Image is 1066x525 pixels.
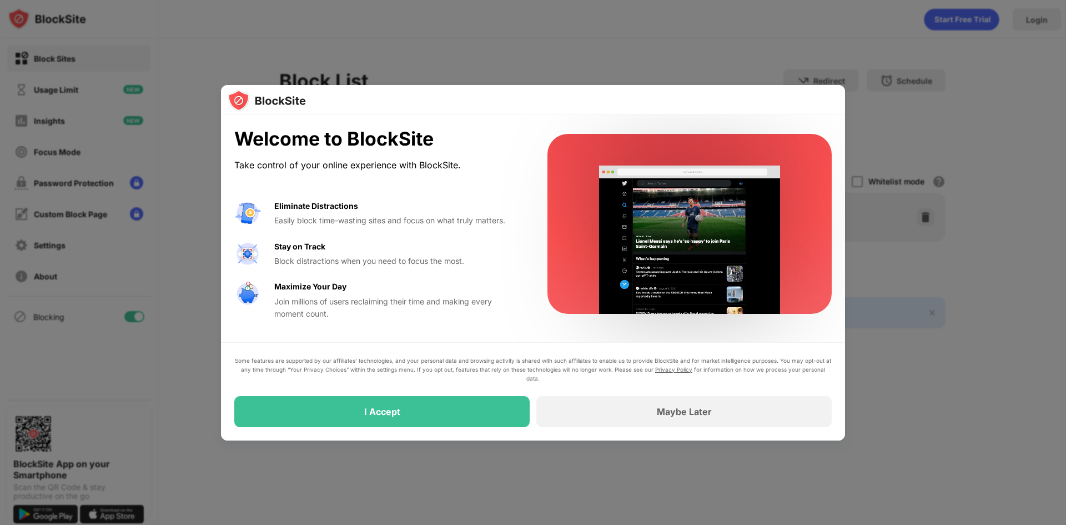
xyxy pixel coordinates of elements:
img: logo-blocksite.svg [228,89,306,112]
img: value-avoid-distractions.svg [234,200,261,227]
div: Stay on Track [274,241,325,253]
div: Maybe Later [657,406,712,417]
div: Maximize Your Day [274,281,346,293]
img: value-focus.svg [234,241,261,267]
img: value-safe-time.svg [234,281,261,307]
div: Eliminate Distractions [274,200,358,212]
div: Some features are supported by our affiliates’ technologies, and your personal data and browsing ... [234,356,832,383]
div: Easily block time-wasting sites and focus on what truly matters. [274,214,521,227]
div: Join millions of users reclaiming their time and making every moment count. [274,296,521,321]
a: Privacy Policy [655,366,692,373]
div: Take control of your online experience with BlockSite. [234,157,521,173]
div: I Accept [364,406,400,417]
div: Block distractions when you need to focus the most. [274,255,521,267]
div: Welcome to BlockSite [234,128,521,151]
